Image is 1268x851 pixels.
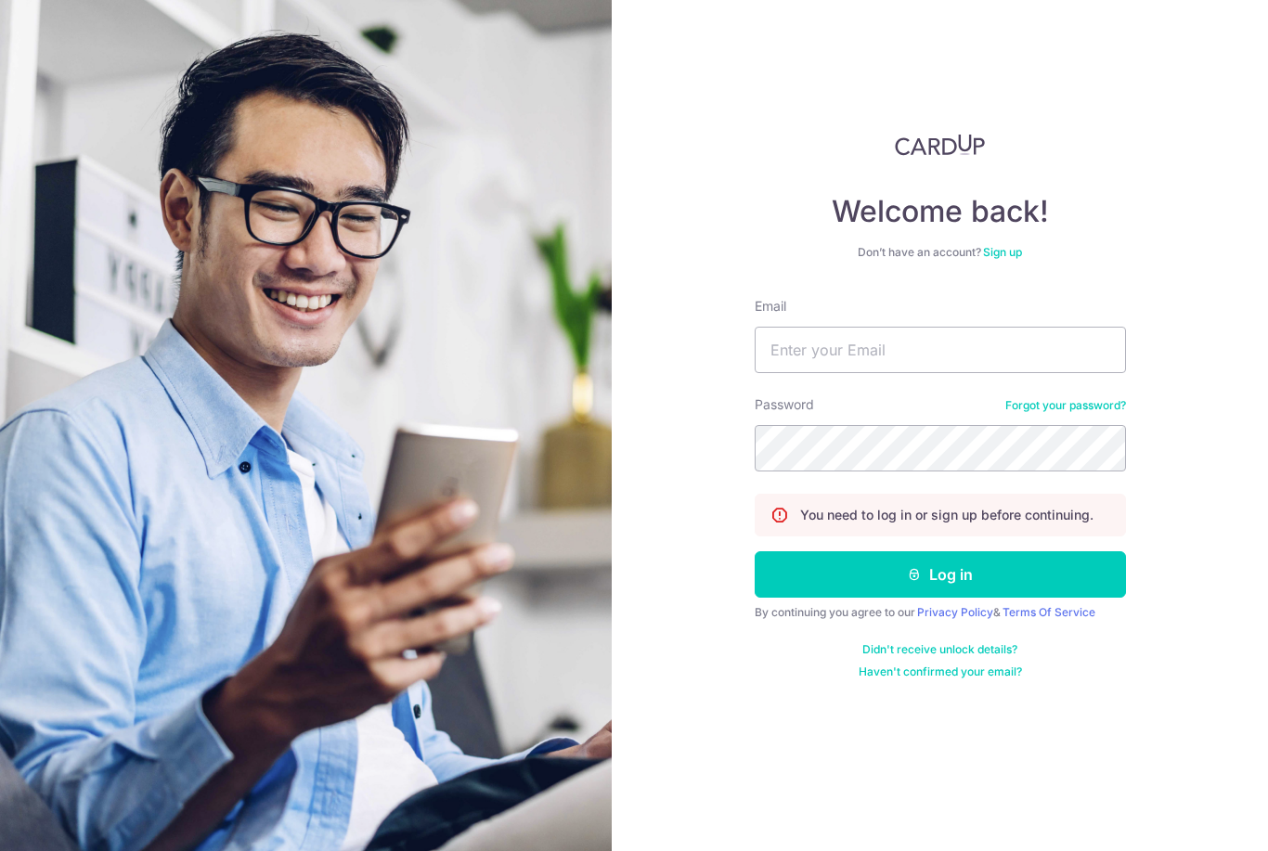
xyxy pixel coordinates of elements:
label: Password [755,395,814,414]
a: Didn't receive unlock details? [862,642,1017,657]
input: Enter your Email [755,327,1126,373]
a: Privacy Policy [917,605,993,619]
div: By continuing you agree to our & [755,605,1126,620]
div: Don’t have an account? [755,245,1126,260]
p: You need to log in or sign up before continuing. [800,506,1093,524]
a: Forgot your password? [1005,398,1126,413]
h4: Welcome back! [755,193,1126,230]
button: Log in [755,551,1126,598]
a: Sign up [983,245,1022,259]
img: CardUp Logo [895,134,986,156]
label: Email [755,297,786,316]
a: Terms Of Service [1003,605,1095,619]
a: Haven't confirmed your email? [859,664,1022,679]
